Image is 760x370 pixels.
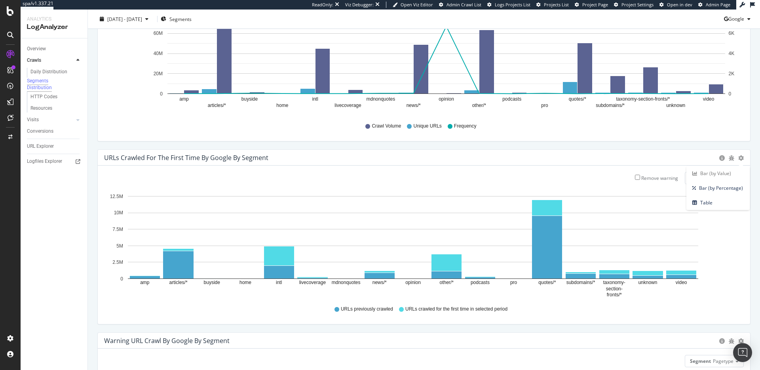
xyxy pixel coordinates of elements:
[27,142,54,151] div: URL Explorer
[686,197,750,208] span: Table
[104,191,738,298] svg: A chart.
[454,123,477,130] span: Frequency
[208,103,226,109] text: articles/*
[621,2,654,8] span: Project Settings
[393,2,433,8] a: Open Viz Editor
[638,280,657,286] text: unknown
[30,93,57,101] div: HTTP Codes
[719,338,725,344] div: circle-info
[27,78,82,91] a: Segments Distribution
[30,104,82,113] a: Resources
[107,15,142,22] span: [DATE] - [DATE]
[299,280,326,286] text: livecoverage
[27,78,74,91] div: Segments Distribution
[27,142,82,151] a: URL Explorer
[239,280,251,286] text: home
[724,13,754,25] button: Google
[276,280,282,286] text: intl
[719,155,725,161] div: circle-info
[686,183,750,193] span: Bar (by Percentage)
[487,2,530,8] a: Logs Projects List
[27,127,53,135] div: Conversions
[582,2,608,8] span: Project Page
[541,103,548,109] text: pro
[690,358,711,364] span: Segment
[439,2,481,8] a: Admin Crawl List
[405,306,507,313] span: URLs crawled for the first time in selected period
[635,175,678,181] label: Remove warning
[161,13,192,25] button: Segments
[334,103,361,109] text: livecoverage
[667,2,692,8] span: Open in dev
[112,227,123,232] text: 7.5M
[659,2,692,8] a: Open in dev
[614,2,654,8] a: Project Settings
[30,68,67,76] div: Daily Distribution
[738,155,744,161] div: gear
[606,286,623,292] text: section-
[27,45,82,53] a: Overview
[738,338,744,344] div: gear
[30,68,82,76] a: Daily Distribution
[569,97,586,102] text: quotes/*
[729,91,731,97] text: 0
[104,337,230,345] div: Warning URL Crawl by google by Segment
[112,260,123,265] text: 2.5M
[110,194,123,199] text: 12.5M
[27,116,39,124] div: Visits
[706,2,730,8] span: Admin Page
[495,2,530,8] span: Logs Projects List
[154,71,163,76] text: 20M
[204,280,220,286] text: buyside
[27,157,82,166] a: Logfiles Explorer
[114,210,123,216] text: 10M
[30,93,82,101] a: HTTP Codes
[472,103,486,109] text: other/*
[104,8,738,115] div: A chart.
[686,168,750,179] span: Bar (by Value)
[94,15,154,23] button: [DATE] - [DATE]
[401,2,433,8] span: Open Viz Editor
[713,358,733,364] span: Pagetype
[120,276,123,282] text: 0
[104,154,268,162] div: URLs Crawled for the First Time by google by Segment
[676,280,687,286] text: video
[729,31,735,36] text: 6K
[703,97,714,102] text: video
[27,116,74,124] a: Visits
[179,97,189,102] text: amp
[686,166,750,210] ul: gear
[332,280,361,286] text: mdnonquotes
[729,338,734,344] div: bug
[502,97,521,102] text: podcasts
[728,15,744,22] span: Google
[116,243,123,249] text: 5M
[27,56,41,65] div: Crawls
[544,2,569,8] span: Projects List
[439,97,454,102] text: opinion
[345,2,374,8] div: Viz Debugger:
[616,97,670,102] text: taxonomy-section-fronts/*
[729,155,734,161] div: bug
[341,306,393,313] span: URLs previously crawled
[698,2,730,8] a: Admin Page
[471,280,490,286] text: podcasts
[366,97,395,102] text: mdnonquotes
[446,2,481,8] span: Admin Crawl List
[27,157,62,166] div: Logfiles Explorer
[510,280,517,286] text: pro
[440,280,454,286] text: other/*
[413,123,441,130] span: Unique URLs
[30,104,52,113] div: Resources
[566,280,595,286] text: subdomains/*
[536,2,569,8] a: Projects List
[312,97,318,102] text: intl
[241,97,258,102] text: buyside
[27,23,81,32] div: LogAnalyzer
[27,16,81,23] div: Analytics
[372,123,401,130] span: Crawl Volume
[635,175,640,180] input: Remove warning
[538,280,556,286] text: quotes/*
[27,45,46,53] div: Overview
[603,280,625,286] text: taxonomy-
